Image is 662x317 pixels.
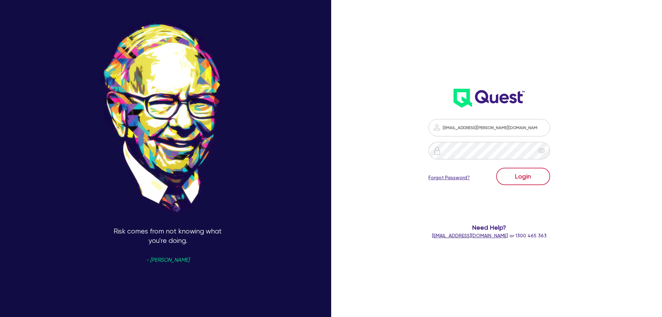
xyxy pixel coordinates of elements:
[432,233,547,238] span: or 1300 465 363
[401,223,578,232] span: Need Help?
[432,233,508,238] a: [EMAIL_ADDRESS][DOMAIN_NAME]
[496,168,550,185] button: Login
[433,123,441,132] img: icon-password
[428,119,550,136] input: Email address
[538,147,545,154] span: eye
[428,174,470,181] a: Forgot Password?
[433,146,441,155] img: icon-password
[453,89,525,108] img: wH2k97JdezQIQAAAABJRU5ErkJggg==
[146,257,189,263] span: - [PERSON_NAME]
